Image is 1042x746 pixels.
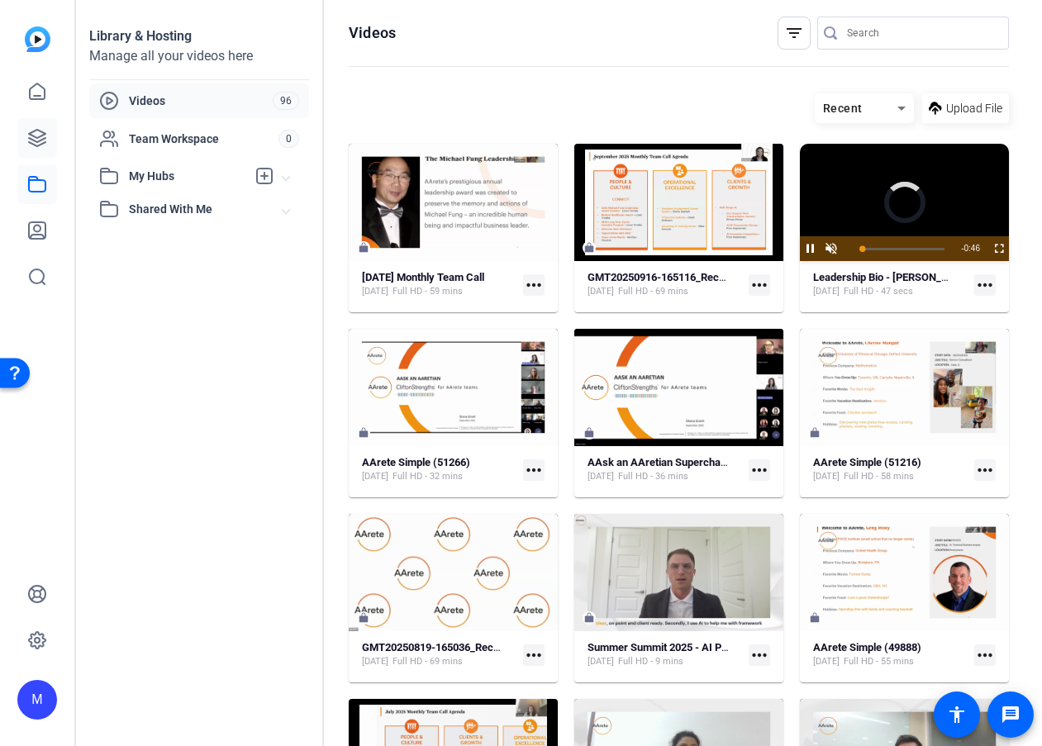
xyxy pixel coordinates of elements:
span: [DATE] [588,285,614,298]
a: [DATE] Monthly Team Call[DATE]Full HD - 59 mins [362,271,516,298]
button: Upload File [922,93,1009,123]
span: Team Workspace [129,131,278,147]
strong: AArete Simple (51216) [813,456,921,468]
span: Upload File [946,100,1002,117]
mat-icon: message [1001,705,1021,725]
span: My Hubs [129,168,246,185]
span: [DATE] [813,655,840,668]
span: [DATE] [813,285,840,298]
mat-icon: accessibility [947,705,967,725]
span: Full HD - 9 mins [618,655,683,668]
mat-icon: more_horiz [749,274,770,296]
mat-icon: more_horiz [749,459,770,481]
button: Unmute [821,236,841,261]
div: Manage all your videos here [89,46,309,66]
a: Leadership Bio - [PERSON_NAME][DATE]Full HD - 47 secs [813,271,968,298]
span: 0 [278,130,299,148]
span: Shared With Me [129,201,283,218]
span: Videos [129,93,273,109]
span: 0:46 [964,244,980,253]
span: Full HD - 55 mins [844,655,914,668]
mat-icon: more_horiz [523,644,545,666]
a: AArete Simple (51216)[DATE]Full HD - 58 mins [813,456,968,483]
span: Full HD - 69 mins [393,655,463,668]
span: [DATE] [362,470,388,483]
button: Fullscreen [988,236,1009,261]
strong: [DATE] Monthly Team Call [362,271,484,283]
a: AAsk an AAretian Supercharge Your Strengths-20250910_125602-Meeting Recording[DATE]Full HD - 36 mins [588,456,742,483]
span: [DATE] [588,470,614,483]
mat-expansion-panel-header: Shared With Me [89,192,309,226]
a: AArete Simple (49888)[DATE]Full HD - 55 mins [813,641,968,668]
strong: AAsk an AAretian Supercharge Your Strengths-20250910_125602-Meeting Recording [588,456,992,468]
span: Full HD - 69 mins [618,285,688,298]
strong: AArete Simple (51266) [362,456,470,468]
h1: Videos [349,23,396,43]
mat-icon: more_horiz [523,459,545,481]
input: Search [847,23,996,43]
mat-expansion-panel-header: My Hubs [89,159,309,192]
button: Pause [800,236,821,261]
strong: GMT20250819-165036_Recording_1920x1080 [362,641,580,653]
div: Library & Hosting [89,26,309,46]
strong: GMT20250916-165116_Recording_1920x1200 [588,271,806,283]
strong: AArete Simple (49888) [813,641,921,653]
div: Video Player [800,144,1009,261]
span: [DATE] [362,285,388,298]
div: M [17,680,57,720]
span: Full HD - 32 mins [393,470,463,483]
span: Full HD - 59 mins [393,285,463,298]
mat-icon: more_horiz [749,644,770,666]
span: 96 [273,92,299,110]
a: GMT20250819-165036_Recording_1920x1080[DATE]Full HD - 69 mins [362,641,516,668]
a: Summer Summit 2025 - AI Power Users[DATE]Full HD - 9 mins [588,641,742,668]
span: [DATE] [362,655,388,668]
strong: Leadership Bio - [PERSON_NAME] [813,271,974,283]
strong: Summer Summit 2025 - AI Power Users [588,641,777,653]
span: [DATE] [813,470,840,483]
a: GMT20250916-165116_Recording_1920x1200[DATE]Full HD - 69 mins [588,271,742,298]
a: AArete Simple (51266)[DATE]Full HD - 32 mins [362,456,516,483]
span: Recent [823,102,863,115]
mat-icon: more_horiz [974,274,996,296]
mat-icon: more_horiz [974,644,996,666]
mat-icon: more_horiz [523,274,545,296]
span: [DATE] [588,655,614,668]
span: - [961,244,963,253]
div: Progress Bar [862,248,944,250]
span: Full HD - 36 mins [618,470,688,483]
img: blue-gradient.svg [25,26,50,52]
span: Full HD - 47 secs [844,285,913,298]
span: Full HD - 58 mins [844,470,914,483]
mat-icon: filter_list [784,23,804,43]
mat-icon: more_horiz [974,459,996,481]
